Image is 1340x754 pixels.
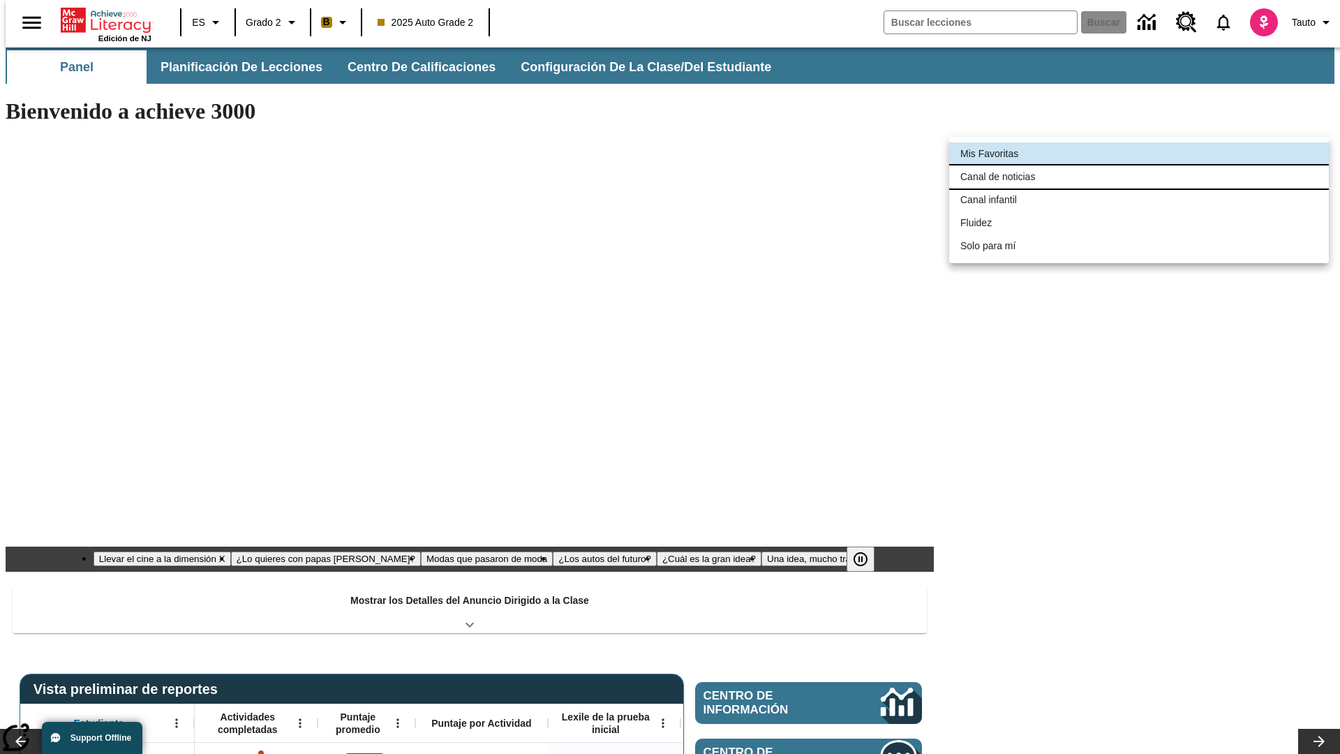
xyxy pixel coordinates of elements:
li: Canal de noticias [949,165,1329,188]
li: Fluidez [949,212,1329,235]
li: Canal infantil [949,188,1329,212]
li: Mis Favoritas [949,142,1329,165]
body: Máximo 600 caracteres Presiona Escape para desactivar la barra de herramientas Presiona Alt + F10... [6,11,204,24]
li: Solo para mí [949,235,1329,258]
